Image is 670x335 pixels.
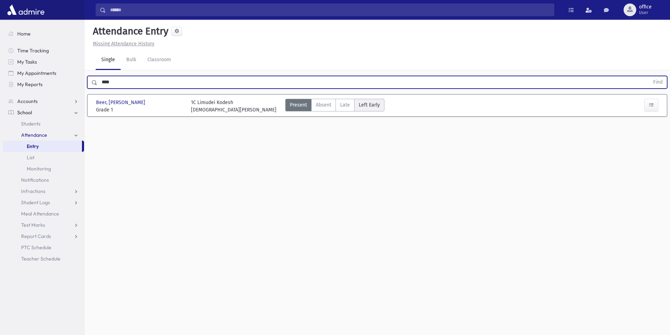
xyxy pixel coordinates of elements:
a: Meal Attendance [3,208,84,219]
a: Entry [3,141,82,152]
span: Attendance [21,132,47,138]
a: Attendance [3,129,84,141]
a: PTC Schedule [3,242,84,253]
a: My Tasks [3,56,84,67]
div: AttTypes [285,99,384,114]
a: Single [96,50,121,70]
span: School [17,109,32,116]
a: Time Tracking [3,45,84,56]
span: Notifications [21,177,49,183]
span: Time Tracking [17,47,49,54]
u: Missing Attendance History [93,41,154,47]
a: Student Logs [3,197,84,208]
a: Bulk [121,50,142,70]
span: Teacher Schedule [21,256,60,262]
img: AdmirePro [6,3,46,17]
a: List [3,152,84,163]
h5: Attendance Entry [90,25,168,37]
span: PTC Schedule [21,244,51,251]
a: My Appointments [3,67,84,79]
a: Students [3,118,84,129]
span: Home [17,31,31,37]
span: Test Marks [21,222,45,228]
button: Find [649,76,667,88]
span: Beer, [PERSON_NAME] [96,99,147,106]
span: Infractions [21,188,45,194]
span: User [639,10,652,15]
span: Left Early [359,101,380,109]
span: Student Logs [21,199,50,206]
a: Report Cards [3,231,84,242]
div: 1C Limudei Kodesh [DEMOGRAPHIC_DATA][PERSON_NAME] [191,99,276,114]
span: My Tasks [17,59,37,65]
a: Accounts [3,96,84,107]
a: Classroom [142,50,177,70]
span: Present [290,101,307,109]
a: Infractions [3,186,84,197]
span: My Reports [17,81,43,88]
a: Home [3,28,84,39]
a: My Reports [3,79,84,90]
a: Notifications [3,174,84,186]
span: Grade 1 [96,106,184,114]
span: Report Cards [21,233,51,239]
span: List [27,154,34,161]
span: Monitoring [27,166,51,172]
span: Meal Attendance [21,211,59,217]
span: Entry [27,143,39,149]
span: Students [21,121,40,127]
span: office [639,4,652,10]
a: Test Marks [3,219,84,231]
span: Absent [316,101,331,109]
a: Missing Attendance History [90,41,154,47]
a: Monitoring [3,163,84,174]
span: Late [340,101,350,109]
a: Teacher Schedule [3,253,84,264]
input: Search [106,4,554,16]
a: School [3,107,84,118]
span: My Appointments [17,70,56,76]
span: Accounts [17,98,38,104]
